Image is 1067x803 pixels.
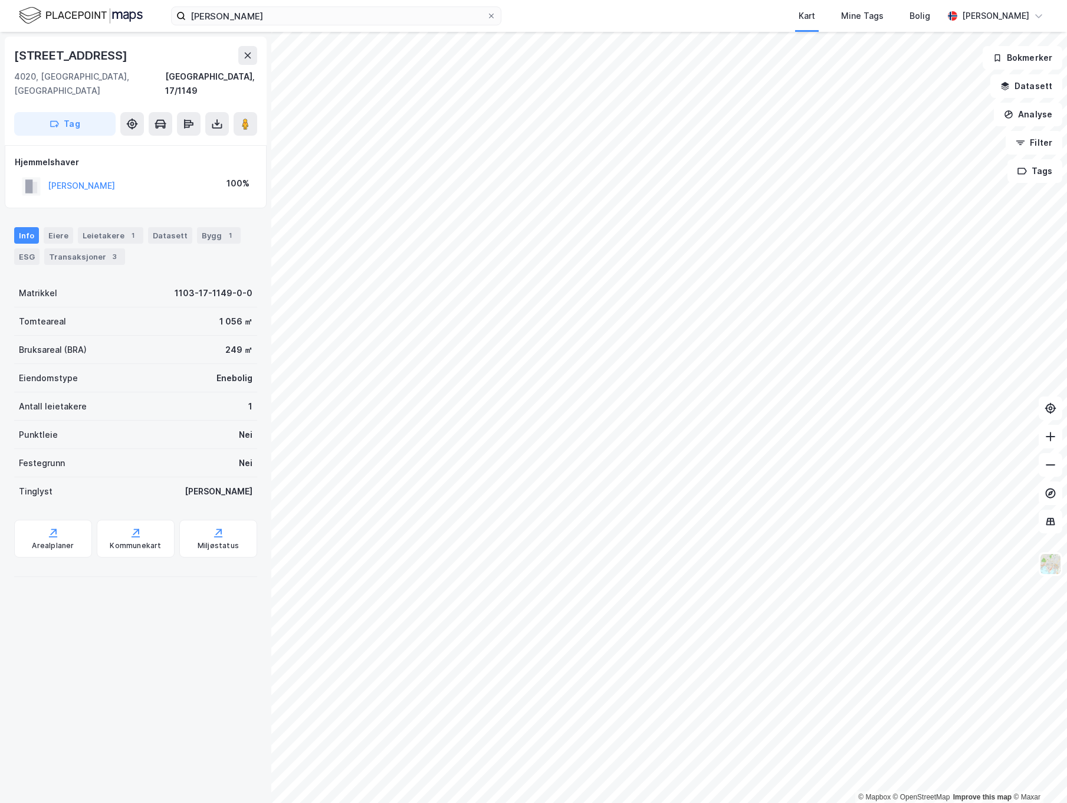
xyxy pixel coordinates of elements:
[1039,553,1062,575] img: Z
[14,248,40,265] div: ESG
[32,541,74,550] div: Arealplaner
[799,9,815,23] div: Kart
[216,371,252,385] div: Enebolig
[226,176,249,191] div: 100%
[19,371,78,385] div: Eiendomstype
[44,227,73,244] div: Eiere
[185,484,252,499] div: [PERSON_NAME]
[44,248,125,265] div: Transaksjoner
[983,46,1062,70] button: Bokmerker
[165,70,257,98] div: [GEOGRAPHIC_DATA], 17/1149
[239,456,252,470] div: Nei
[14,112,116,136] button: Tag
[893,793,950,801] a: OpenStreetMap
[1008,746,1067,803] div: Kontrollprogram for chat
[1008,746,1067,803] iframe: Chat Widget
[962,9,1029,23] div: [PERSON_NAME]
[1007,159,1062,183] button: Tags
[858,793,891,801] a: Mapbox
[19,343,87,357] div: Bruksareal (BRA)
[219,314,252,329] div: 1 056 ㎡
[14,70,165,98] div: 4020, [GEOGRAPHIC_DATA], [GEOGRAPHIC_DATA]
[198,541,239,550] div: Miljøstatus
[19,399,87,414] div: Antall leietakere
[78,227,143,244] div: Leietakere
[224,230,236,241] div: 1
[953,793,1012,801] a: Improve this map
[239,428,252,442] div: Nei
[1006,131,1062,155] button: Filter
[19,5,143,26] img: logo.f888ab2527a4732fd821a326f86c7f29.svg
[994,103,1062,126] button: Analyse
[248,399,252,414] div: 1
[197,227,241,244] div: Bygg
[127,230,139,241] div: 1
[19,484,52,499] div: Tinglyst
[109,251,120,263] div: 3
[990,74,1062,98] button: Datasett
[19,314,66,329] div: Tomteareal
[225,343,252,357] div: 249 ㎡
[910,9,930,23] div: Bolig
[841,9,884,23] div: Mine Tags
[19,428,58,442] div: Punktleie
[19,456,65,470] div: Festegrunn
[186,7,487,25] input: Søk på adresse, matrikkel, gårdeiere, leietakere eller personer
[110,541,161,550] div: Kommunekart
[15,155,257,169] div: Hjemmelshaver
[19,286,57,300] div: Matrikkel
[148,227,192,244] div: Datasett
[175,286,252,300] div: 1103-17-1149-0-0
[14,227,39,244] div: Info
[14,46,130,65] div: [STREET_ADDRESS]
